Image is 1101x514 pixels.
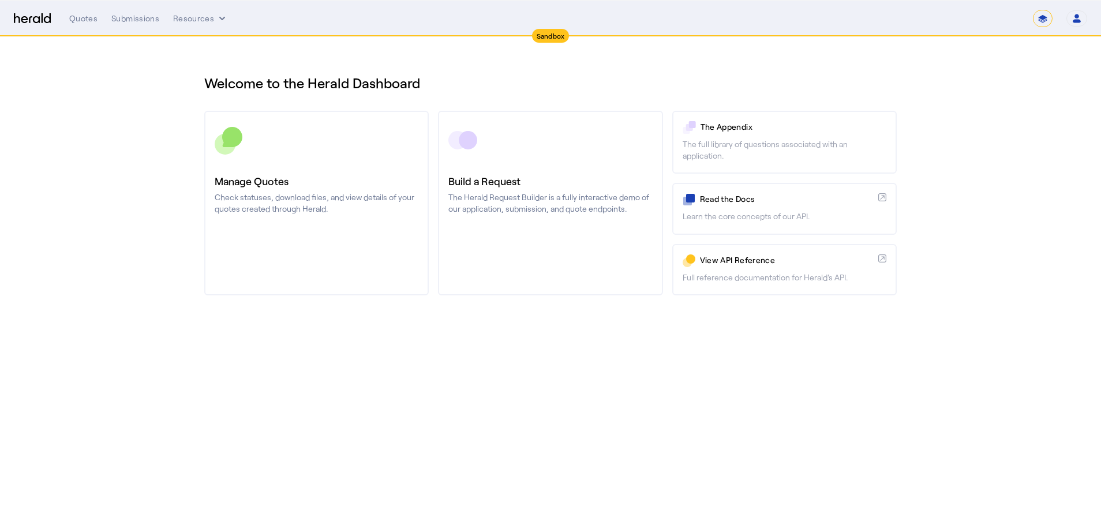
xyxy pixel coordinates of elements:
[448,192,652,215] p: The Herald Request Builder is a fully interactive demo of our application, submission, and quote ...
[438,111,662,295] a: Build a RequestThe Herald Request Builder is a fully interactive demo of our application, submiss...
[683,138,886,162] p: The full library of questions associated with an application.
[173,13,228,24] button: Resources dropdown menu
[14,13,51,24] img: Herald Logo
[532,29,570,43] div: Sandbox
[683,211,886,222] p: Learn the core concepts of our API.
[215,173,418,189] h3: Manage Quotes
[204,74,897,92] h1: Welcome to the Herald Dashboard
[701,121,886,133] p: The Appendix
[683,272,886,283] p: Full reference documentation for Herald's API.
[204,111,429,295] a: Manage QuotesCheck statuses, download files, and view details of your quotes created through Herald.
[215,192,418,215] p: Check statuses, download files, and view details of your quotes created through Herald.
[672,183,897,234] a: Read the DocsLearn the core concepts of our API.
[700,254,874,266] p: View API Reference
[672,111,897,174] a: The AppendixThe full library of questions associated with an application.
[69,13,98,24] div: Quotes
[111,13,159,24] div: Submissions
[700,193,874,205] p: Read the Docs
[448,173,652,189] h3: Build a Request
[672,244,897,295] a: View API ReferenceFull reference documentation for Herald's API.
